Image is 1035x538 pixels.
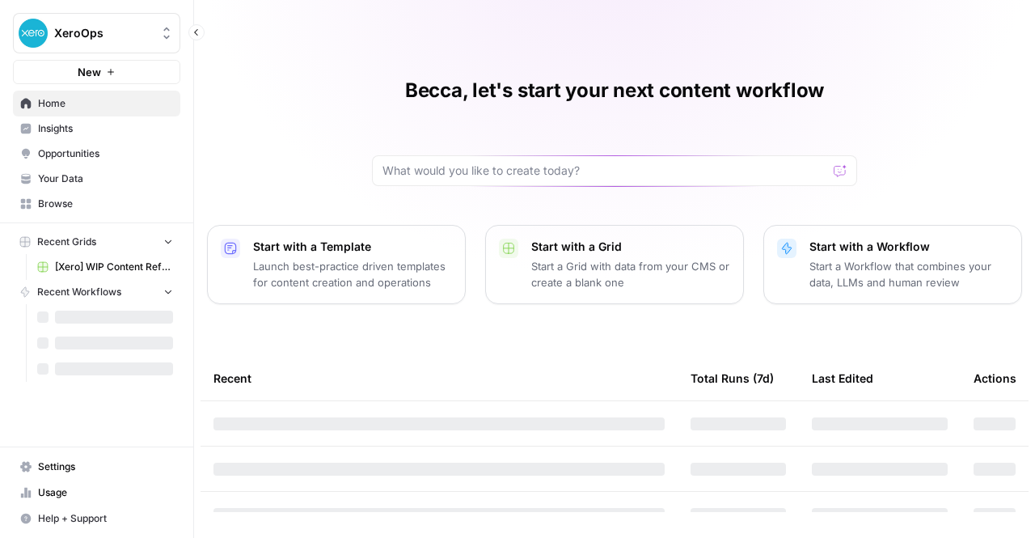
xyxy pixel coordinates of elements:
input: What would you like to create today? [382,163,827,179]
button: Start with a TemplateLaunch best-practice driven templates for content creation and operations [207,225,466,304]
span: Browse [38,197,173,211]
a: Opportunities [13,141,180,167]
span: Settings [38,460,173,474]
a: Insights [13,116,180,142]
div: Recent [213,356,665,400]
span: Opportunities [38,146,173,161]
div: Actions [974,356,1016,400]
p: Start with a Template [253,239,452,255]
button: Recent Grids [13,230,180,254]
p: Launch best-practice driven templates for content creation and operations [253,258,452,290]
button: New [13,60,180,84]
a: Usage [13,480,180,506]
span: Recent Workflows [37,285,121,299]
h1: Becca, let's start your next content workflow [405,78,824,104]
span: Insights [38,121,173,136]
p: Start a Grid with data from your CMS or create a blank one [531,258,730,290]
span: Help + Support [38,511,173,526]
span: Usage [38,485,173,500]
div: Last Edited [812,356,873,400]
span: Home [38,96,173,111]
button: Workspace: XeroOps [13,13,180,53]
a: Browse [13,191,180,217]
button: Start with a GridStart a Grid with data from your CMS or create a blank one [485,225,744,304]
span: [Xero] WIP Content Refresh [55,260,173,274]
span: New [78,64,101,80]
a: Settings [13,454,180,480]
div: Total Runs (7d) [691,356,774,400]
img: XeroOps Logo [19,19,48,48]
p: Start with a Grid [531,239,730,255]
button: Start with a WorkflowStart a Workflow that combines your data, LLMs and human review [763,225,1022,304]
a: Home [13,91,180,116]
p: Start with a Workflow [809,239,1008,255]
button: Help + Support [13,506,180,532]
a: [Xero] WIP Content Refresh [30,254,180,280]
span: Recent Grids [37,235,96,249]
button: Recent Workflows [13,280,180,304]
span: XeroOps [54,25,152,41]
p: Start a Workflow that combines your data, LLMs and human review [809,258,1008,290]
span: Your Data [38,172,173,186]
a: Your Data [13,166,180,192]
